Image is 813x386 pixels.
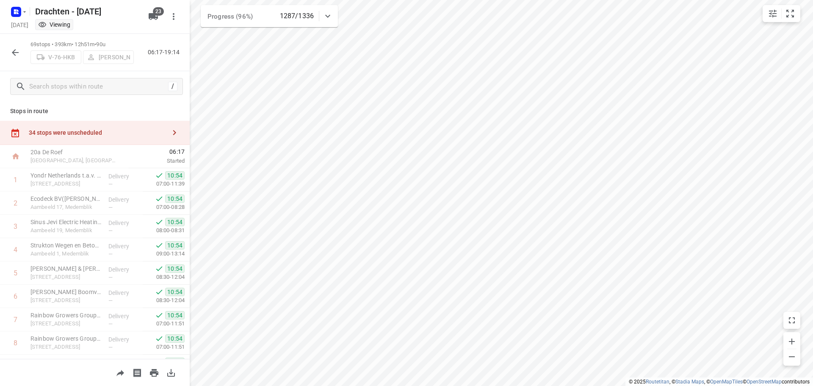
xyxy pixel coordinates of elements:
span: 10:54 [165,241,185,250]
p: Delivery [108,172,140,181]
p: 69 stops • 393km • 12h51m [30,41,134,49]
p: Delivery [108,265,140,274]
p: Strukton Wegen en Beton - Medemblik(Anita Bijpost) [30,241,102,250]
p: Delivery [108,195,140,204]
div: small contained button group [763,5,800,22]
span: 10:54 [165,218,185,226]
div: 8 [14,339,17,347]
span: Progress (96%) [207,13,253,20]
span: Share route [112,368,129,376]
p: 1287/1336 [280,11,314,21]
p: Stops in route [10,107,180,116]
div: 1 [14,176,17,184]
svg: Done [155,358,163,366]
span: — [108,274,113,280]
span: — [108,251,113,257]
p: Oostlanderweg 17, Middenmeer [30,319,102,328]
p: De Boer & Van der Weijde Infra B.V.(Linda van Mullum) [30,264,102,273]
button: Fit zoom [782,5,799,22]
span: 10:54 [165,264,185,273]
div: Progress (96%)1287/1336 [201,5,338,27]
span: Print route [146,368,163,376]
button: 23 [145,8,162,25]
span: Print shipping labels [129,368,146,376]
p: Delivery [108,312,140,320]
a: OpenStreetMap [747,379,782,385]
p: Oostlanderweg 17, Middenmeer [30,343,102,351]
p: Aambeeld 1, Medemblik [30,250,102,258]
div: 4 [14,246,17,254]
p: 07:00-11:51 [143,343,185,351]
p: Delivery [108,242,140,250]
span: 10:54 [165,171,185,180]
p: 08:30-12:04 [143,273,185,281]
p: Oostlanderweg 5a, Middenmeer [30,273,102,281]
span: 10:54 [165,311,185,319]
span: 10:54 [165,358,185,366]
svg: Done [155,334,163,343]
p: Aambeeld 19, Medemblik [30,226,102,235]
p: Rainbow Growers Group - Kwekerij De Wieringermeer CV(Mark Brekelmans) [30,311,102,319]
input: Search stops within route [29,80,168,93]
p: [STREET_ADDRESS] [30,180,102,188]
p: 07:00-11:51 [143,319,185,328]
div: 34 stops were unscheduled [29,129,166,136]
p: Yondr Netherlands t.a.v. CBRE(Ivana Michels) [30,171,102,180]
p: [GEOGRAPHIC_DATA], [GEOGRAPHIC_DATA] [30,156,119,165]
p: Ecodeck BV([PERSON_NAME]) [30,194,102,203]
div: 3 [14,222,17,230]
span: — [108,297,113,304]
span: 23 [153,7,164,16]
div: 5 [14,269,17,277]
p: Delivery [108,289,140,297]
span: Download route [163,368,180,376]
svg: Done [155,311,163,319]
p: 20a De Roef [30,148,119,156]
p: 09:00-13:14 [143,250,185,258]
span: — [108,228,113,234]
p: Delivery [108,219,140,227]
p: 08:00-08:31 [143,226,185,235]
span: — [108,181,113,187]
div: 6 [14,292,17,300]
p: 08:30-12:04 [143,296,185,305]
span: — [108,204,113,211]
div: / [168,82,177,91]
div: 2 [14,199,17,207]
span: 10:54 [165,334,185,343]
span: 06:17 [129,147,185,156]
p: 07:00-11:39 [143,180,185,188]
p: Delivery [108,358,140,367]
p: Started [129,157,185,165]
svg: Done [155,171,163,180]
p: Peter Mul Boomverzorging BV(Hildegard Mul-Koenis) [30,288,102,296]
div: 7 [14,316,17,324]
span: — [108,344,113,350]
svg: Done [155,218,163,226]
span: 90u [96,41,105,47]
p: Sinus Jevi Electric Heating B.V.(Sabrina de Voos) [30,218,102,226]
span: • [94,41,96,47]
a: Routetitan [646,379,669,385]
svg: Done [155,241,163,250]
p: NV Nederlandse Gasunie - Middenmeer(Jan Kossen) [30,358,102,366]
svg: Done [155,288,163,296]
span: — [108,321,113,327]
p: 07:00-08:28 [143,203,185,211]
p: Delivery [108,335,140,344]
a: OpenMapTiles [710,379,743,385]
p: Rainbow Growers Group - Rainbow Kleinpak Middenmeer(Mark Brekelmans) [30,334,102,343]
li: © 2025 , © , © © contributors [629,379,810,385]
span: 10:54 [165,288,185,296]
p: 06:17-19:14 [148,48,183,57]
span: 10:54 [165,194,185,203]
p: Aambeeld 17, Medemblik [30,203,102,211]
div: Viewing [38,20,70,29]
p: Oostlanderweg 7, Middenmeer [30,296,102,305]
svg: Done [155,194,163,203]
svg: Done [155,264,163,273]
a: Stadia Maps [675,379,704,385]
